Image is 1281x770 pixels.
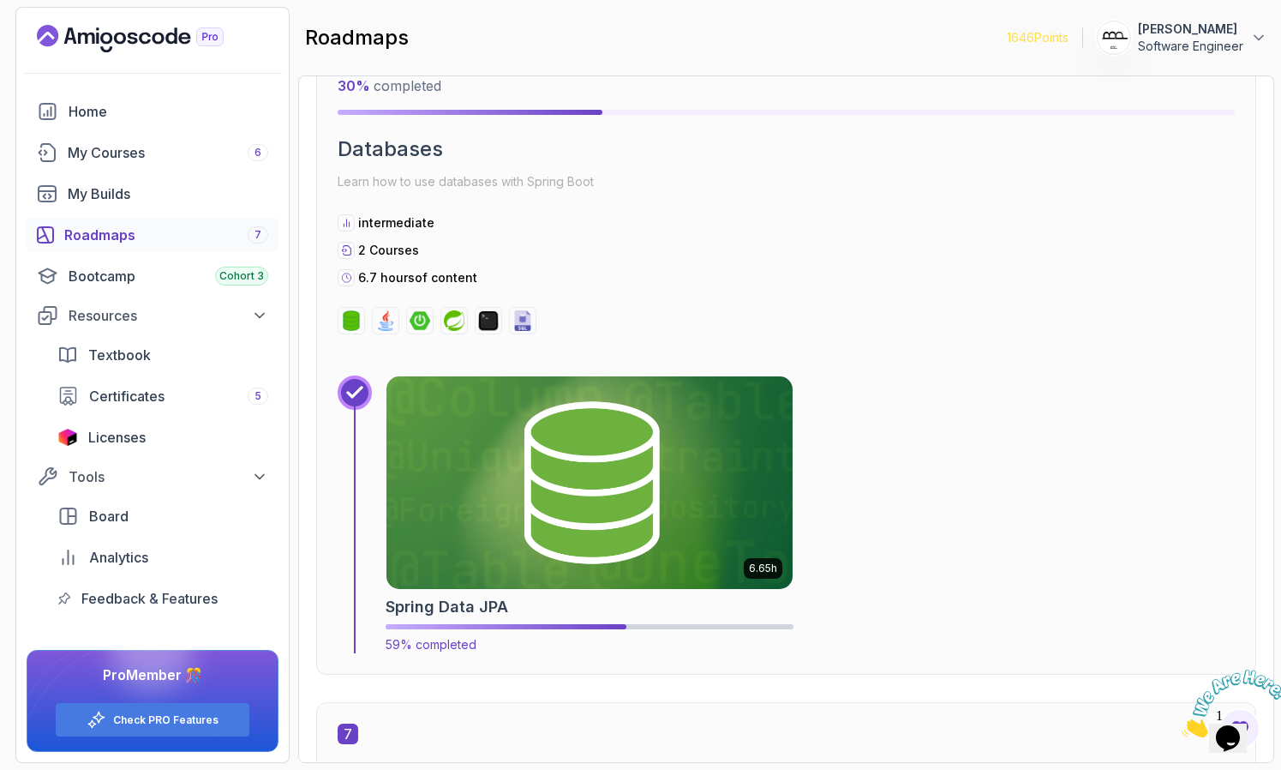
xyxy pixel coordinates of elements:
p: Software Engineer [1138,38,1243,55]
p: 1646 Points [1007,29,1068,46]
button: user profile image[PERSON_NAME]Software Engineer [1097,21,1267,55]
div: Roadmaps [64,225,268,245]
div: Tools [69,466,268,487]
a: board [47,499,278,533]
img: terminal logo [478,310,499,331]
a: bootcamp [27,259,278,293]
a: Spring Data JPA card6.65hSpring Data JPA59% completed [386,376,793,653]
span: 1 [7,7,14,21]
a: licenses [47,420,278,454]
p: 6.7 hours of content [358,269,477,286]
div: Resources [69,305,268,326]
h2: Spring Data JPA [386,595,508,619]
a: Check PRO Features [113,713,218,727]
a: courses [27,135,278,170]
img: java logo [375,310,396,331]
a: feedback [47,581,278,616]
h2: Databases [338,135,1235,163]
img: jetbrains icon [57,429,78,446]
a: analytics [47,540,278,574]
span: 6 [254,146,261,159]
a: certificates [47,379,278,413]
button: Resources [27,300,278,331]
span: Textbook [88,345,151,365]
img: user profile image [1098,21,1130,54]
a: textbook [47,338,278,372]
div: Home [69,101,268,122]
span: Certificates [89,386,165,406]
span: 59% completed [386,637,476,652]
span: Analytics [89,547,148,568]
img: spring-boot logo [410,310,430,331]
span: 30 % [338,77,370,94]
div: Bootcamp [69,266,268,286]
iframe: chat widget [1175,663,1281,744]
a: home [27,94,278,129]
span: Cohort 3 [219,269,264,283]
span: Licenses [88,427,146,448]
div: My Builds [68,183,268,204]
img: Spring Data JPA card [376,371,802,594]
div: My Courses [68,142,268,163]
img: Chat attention grabber [7,7,113,75]
img: spring logo [444,310,464,331]
p: intermediate [358,214,434,232]
button: Tools [27,461,278,492]
span: 2 Courses [358,243,419,257]
button: Check PRO Features [55,702,250,737]
span: 7 [254,228,261,242]
img: spring-data-jpa logo [341,310,362,331]
span: 7 [338,724,358,744]
h2: roadmaps [305,24,409,51]
a: builds [27,177,278,211]
a: roadmaps [27,218,278,252]
p: 6.65h [749,562,777,575]
a: Landing page [37,25,263,52]
span: 5 [254,389,261,403]
img: sql logo [512,310,533,331]
span: completed [338,77,441,94]
p: [PERSON_NAME] [1138,21,1243,38]
p: Learn how to use databases with Spring Boot [338,170,1235,194]
span: Board [89,506,129,526]
span: Feedback & Features [81,588,218,609]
